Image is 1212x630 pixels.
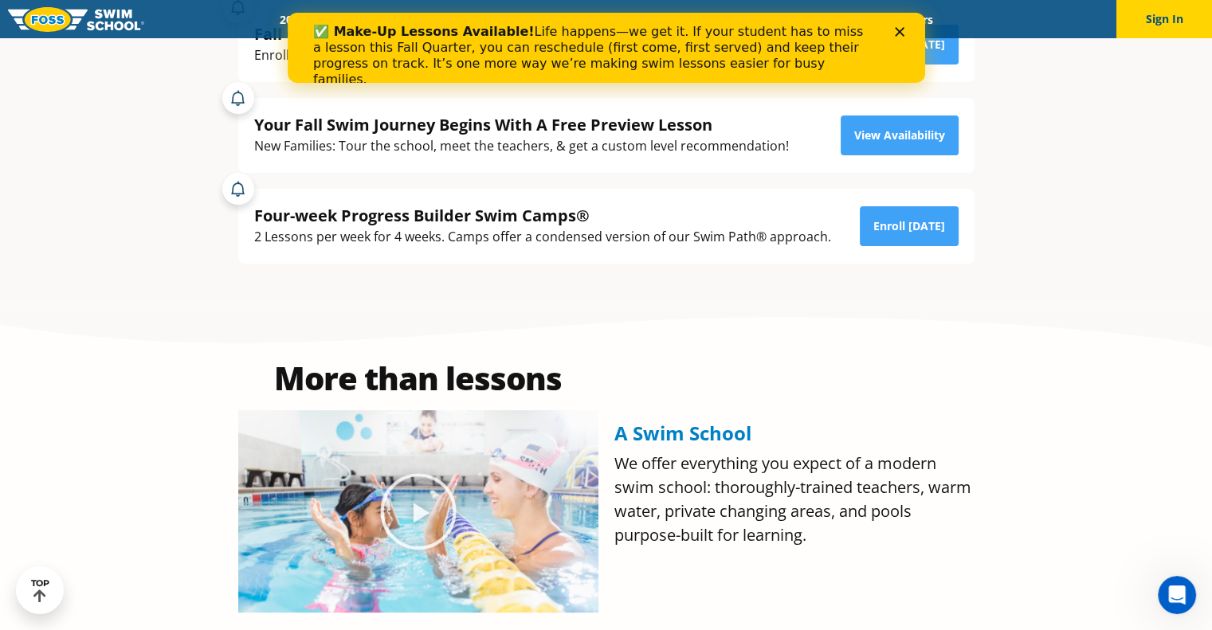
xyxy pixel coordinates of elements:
[238,362,598,394] h2: More than lessons
[661,12,830,27] a: Swim Like [PERSON_NAME]
[254,135,789,157] div: New Families: Tour the school, meet the teachers, & get a custom level recommendation!
[25,11,586,75] div: Life happens—we get it. If your student has to miss a lesson this Fall Quarter, you can reschedul...
[379,472,458,551] div: Play Video about Olympian Regan Smith, FOSS
[8,7,144,32] img: FOSS Swim School Logo
[1158,576,1196,614] iframe: Intercom live chat
[31,578,49,603] div: TOP
[607,14,623,24] div: Close
[254,226,831,248] div: 2 Lessons per week for 4 weeks. Camps offer a condensed version of our Swim Path® approach.
[238,410,598,612] img: Olympian Regan Smith, FOSS
[254,114,789,135] div: Your Fall Swim Journey Begins With A Free Preview Lesson
[880,12,946,27] a: Careers
[266,12,366,27] a: 2025 Calendar
[614,420,751,446] span: A Swim School
[841,115,959,155] a: View Availability
[254,45,574,66] div: Enrollment for fall quarter swim lessons ends [DATE].
[288,13,925,83] iframe: Intercom live chat banner
[254,205,831,226] div: Four-week Progress Builder Swim Camps®
[830,12,880,27] a: Blog
[25,11,246,26] b: ✅ Make-Up Lessons Available!
[366,12,433,27] a: Schools
[572,12,661,27] a: About FOSS
[433,12,572,27] a: Swim Path® Program
[860,206,959,246] a: Enroll [DATE]
[614,452,971,546] span: We offer everything you expect of a modern swim school: thoroughly-trained teachers, warm water, ...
